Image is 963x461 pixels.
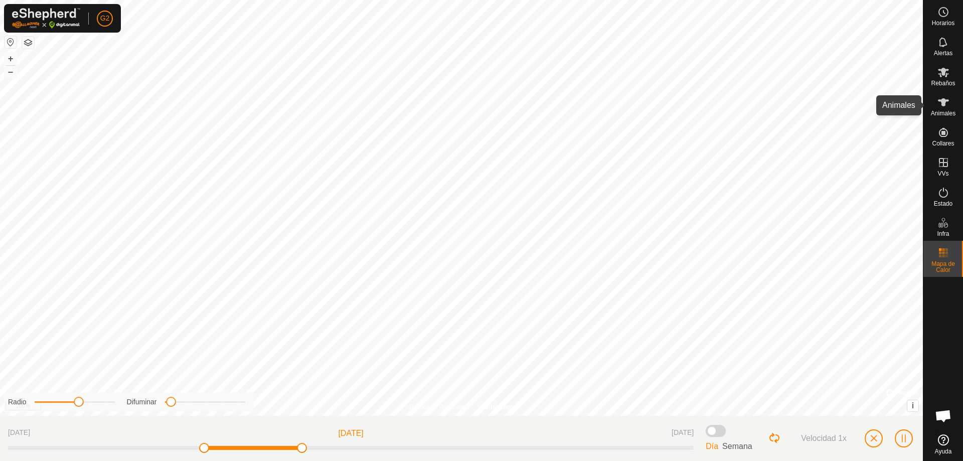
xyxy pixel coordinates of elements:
button: Loop Button [768,432,781,445]
span: Semana [722,442,752,450]
span: Ayuda [935,448,952,454]
span: Día [706,442,718,450]
span: Velocidad 1x [801,434,847,443]
span: Infra [937,231,949,237]
span: VVs [937,171,948,177]
button: – [5,66,17,78]
span: Mapa de Calor [926,261,960,273]
span: [DATE] [672,427,694,439]
span: [DATE] [8,427,30,439]
span: G2 [100,13,110,24]
a: Ayuda [923,430,963,458]
span: Alertas [934,50,952,56]
a: Contáctenos [479,403,513,412]
button: Capas del Mapa [22,37,34,49]
button: Restablecer Mapa [5,36,17,48]
div: Chat abierto [928,401,958,431]
span: Estado [934,201,952,207]
button: i [907,400,918,411]
span: Collares [932,140,954,146]
span: i [912,401,914,410]
span: Horarios [932,20,954,26]
a: Política de Privacidad [410,403,467,412]
span: [DATE] [338,427,363,439]
label: Radio [8,397,27,407]
button: Speed Button [789,430,855,447]
span: Rebaños [931,80,955,86]
span: Animales [931,110,955,116]
label: Difuminar [127,397,157,407]
button: + [5,53,17,65]
img: Logo Gallagher [12,8,80,29]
